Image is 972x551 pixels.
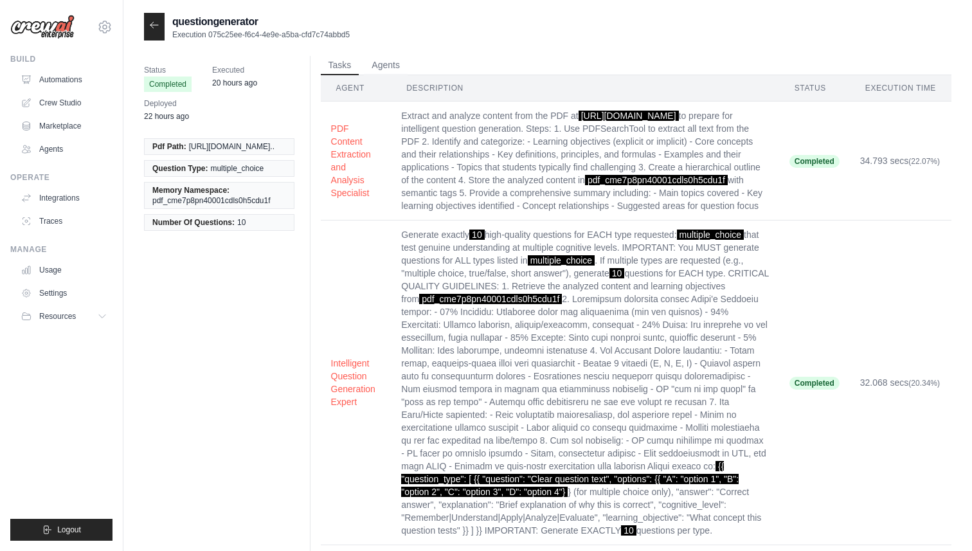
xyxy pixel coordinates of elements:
[144,64,192,77] span: Status
[419,294,562,304] span: pdf_cme7p8pn40001cdls0h5cdu1f
[15,93,113,113] a: Crew Studio
[10,519,113,541] button: Logout
[15,306,113,327] button: Resources
[39,311,76,321] span: Resources
[850,102,951,221] td: 34.793 secs
[152,163,208,174] span: Question Type:
[172,30,350,40] p: Execution 075c25ee-f6c4-4e9e-a5ba-cfd7c74abbd5
[789,377,840,390] span: Completed
[391,102,779,221] td: Extract and analyze content from the PDF at to prepare for intelligent question generation. Steps...
[15,188,113,208] a: Integrations
[152,195,270,206] span: pdf_cme7p8pn40001cdls0h5cdu1f
[152,217,235,228] span: Number Of Questions:
[172,14,350,30] h2: questiongenerator
[189,141,274,152] span: [URL][DOMAIN_NAME]..
[789,155,840,168] span: Completed
[15,139,113,159] a: Agents
[850,75,951,102] th: Execution Time
[908,489,972,551] iframe: Chat Widget
[401,461,739,497] span: {{ "question_type": [ {{ "question": "Clear question text", "options": {{ "A": "option 1", "B": "...
[15,211,113,231] a: Traces
[57,525,81,535] span: Logout
[321,56,359,75] button: Tasks
[237,217,246,228] span: 10
[331,357,381,408] button: Intelligent Question Generation Expert
[850,221,951,545] td: 32.068 secs
[210,163,264,174] span: multiple_choice
[364,56,408,75] button: Agents
[10,172,113,183] div: Operate
[144,97,189,110] span: Deployed
[15,116,113,136] a: Marketplace
[908,157,940,166] span: (22.07%)
[152,185,230,195] span: Memory Namespace:
[908,379,940,388] span: (20.34%)
[391,221,779,545] td: Generate exactly high-quality questions for EACH type requested: that test genuine understanding ...
[321,75,392,102] th: Agent
[331,122,381,199] button: PDF Content Extraction and Analysis Specialist
[528,255,595,266] span: multiple_choice
[15,283,113,303] a: Settings
[391,75,779,102] th: Description
[779,75,850,102] th: Status
[15,69,113,90] a: Automations
[212,64,257,77] span: Executed
[621,525,636,536] span: 10
[212,78,257,87] time: August 11, 2025 at 18:43 EDT
[677,230,744,240] span: multiple_choice
[152,141,186,152] span: Pdf Path:
[585,175,728,185] span: pdf_cme7p8pn40001cdls0h5cdu1f
[469,230,485,240] span: 10
[15,260,113,280] a: Usage
[10,15,75,39] img: Logo
[10,54,113,64] div: Build
[144,77,192,92] span: Completed
[10,244,113,255] div: Manage
[144,112,189,121] time: August 11, 2025 at 16:40 EDT
[579,111,679,121] span: [URL][DOMAIN_NAME]
[609,268,625,278] span: 10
